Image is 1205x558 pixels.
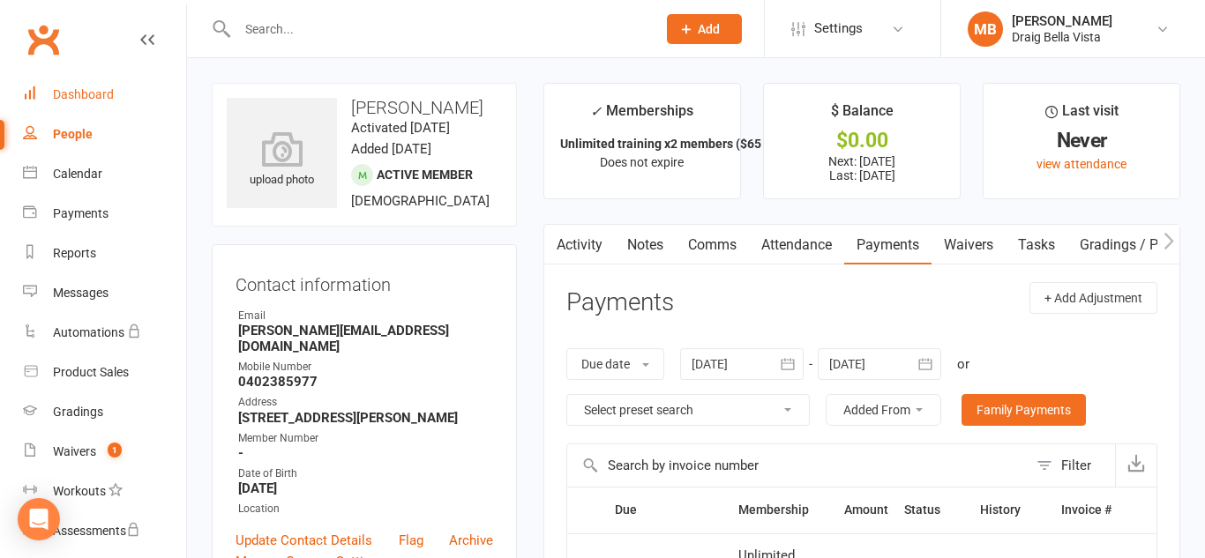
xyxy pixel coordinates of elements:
[53,405,103,419] div: Gradings
[53,127,93,141] div: People
[238,445,493,461] strong: -
[831,100,894,131] div: $ Balance
[236,530,372,551] a: Update Contact Details
[351,120,450,136] time: Activated [DATE]
[896,487,972,532] th: Status
[972,487,1053,532] th: History
[836,487,896,532] th: Amount
[1012,13,1112,29] div: [PERSON_NAME]
[23,115,186,154] a: People
[449,530,493,551] a: Archive
[1028,444,1115,487] button: Filter
[23,273,186,313] a: Messages
[1061,455,1091,476] div: Filter
[238,394,493,411] div: Address
[567,444,1028,487] input: Search by invoice number
[23,234,186,273] a: Reports
[600,155,684,169] span: Does not expire
[23,392,186,432] a: Gradings
[53,286,109,300] div: Messages
[21,18,65,62] a: Clubworx
[53,524,140,538] div: Assessments
[814,9,863,48] span: Settings
[351,193,490,209] span: [DEMOGRAPHIC_DATA]
[23,353,186,392] a: Product Sales
[53,365,129,379] div: Product Sales
[238,374,493,390] strong: 0402385977
[399,530,423,551] a: Flag
[1037,157,1126,171] a: view attendance
[23,511,186,551] a: Assessments
[53,444,96,458] div: Waivers
[238,480,493,496] strong: [DATE]
[1053,487,1119,532] th: Invoice #
[23,472,186,511] a: Workouts
[23,432,186,472] a: Waivers 1
[544,225,615,265] a: Activity
[566,348,664,380] button: Due date
[227,98,502,117] h3: [PERSON_NAME]
[968,11,1003,47] div: MB
[238,323,493,354] strong: [PERSON_NAME][EMAIL_ADDRESS][DOMAIN_NAME]
[962,394,1086,426] a: Family Payments
[780,131,944,150] div: $0.00
[1029,282,1157,314] button: + Add Adjustment
[232,17,644,41] input: Search...
[1045,100,1119,131] div: Last visit
[53,484,106,498] div: Workouts
[53,246,96,260] div: Reports
[236,268,493,294] h3: Contact information
[957,353,969,375] div: or
[780,154,944,182] p: Next: [DATE] Last: [DATE]
[826,394,941,426] button: Added From
[53,87,114,101] div: Dashboard
[23,154,186,194] a: Calendar
[749,225,844,265] a: Attendance
[590,103,602,120] i: ✓
[18,498,60,540] div: Open Intercom Messenger
[53,206,109,220] div: Payments
[1006,225,1067,265] a: Tasks
[23,194,186,234] a: Payments
[932,225,1006,265] a: Waivers
[23,75,186,115] a: Dashboard
[238,359,493,376] div: Mobile Number
[698,22,720,36] span: Add
[238,465,493,482] div: Date of Birth
[238,430,493,447] div: Member Number
[53,325,124,339] div: Automations
[676,225,749,265] a: Comms
[238,501,493,517] div: Location
[999,131,1164,150] div: Never
[667,14,742,44] button: Add
[227,131,337,190] div: upload photo
[53,167,102,181] div: Calendar
[238,308,493,324] div: Email
[108,443,122,458] span: 1
[560,137,789,151] strong: Unlimited training x2 members ($65 p/w)
[23,313,186,353] a: Automations
[238,410,493,426] strong: [STREET_ADDRESS][PERSON_NAME]
[377,167,473,182] span: Active member
[351,141,431,157] time: Added [DATE]
[730,487,836,532] th: Membership
[566,289,674,316] h3: Payments
[615,225,676,265] a: Notes
[590,100,693,132] div: Memberships
[1012,29,1112,45] div: Draig Bella Vista
[607,487,730,532] th: Due
[844,225,932,265] a: Payments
